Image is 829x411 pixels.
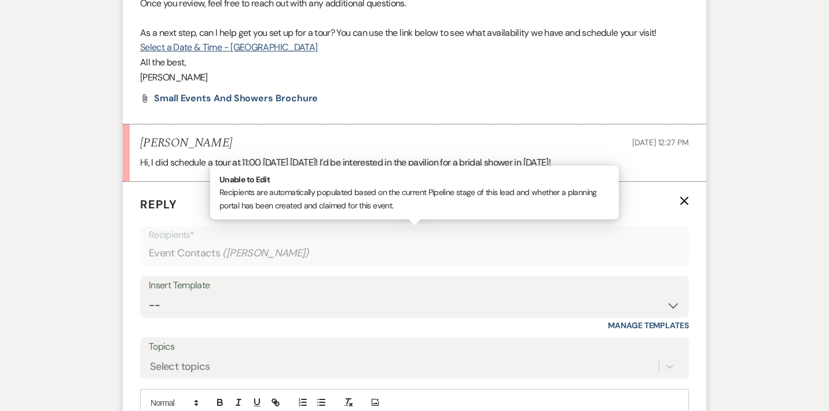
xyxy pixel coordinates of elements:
strong: Unable to Edit [219,174,270,185]
span: Small Events and Showers Brochure [154,92,318,104]
a: Select a Date & Time - [GEOGRAPHIC_DATA] [140,41,317,53]
div: Select topics [150,358,210,374]
div: Insert Template [149,277,680,294]
a: Small Events and Showers Brochure [154,94,318,103]
span: [DATE] 12:27 PM [632,137,689,148]
label: Topics [149,339,680,355]
span: ( [PERSON_NAME] ) [222,245,309,261]
h5: [PERSON_NAME] [140,136,232,151]
div: Event Contacts [149,242,680,265]
p: Recipients* [149,227,680,243]
a: Manage Templates [608,320,689,331]
p: Hi, I did schedule a tour at 11:00 [DATE] [DATE]! I’d be interested in the pavilion for a bridal ... [140,155,689,170]
p: Recipients are automatically populated based on the current Pipeline stage of this lead and wheth... [219,173,610,212]
p: [PERSON_NAME] [140,70,689,85]
span: All the best, [140,56,186,68]
span: Reply [140,197,177,212]
span: As a next step, can I help get you set up for a tour? You can use the link below to see what avai... [140,27,656,39]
